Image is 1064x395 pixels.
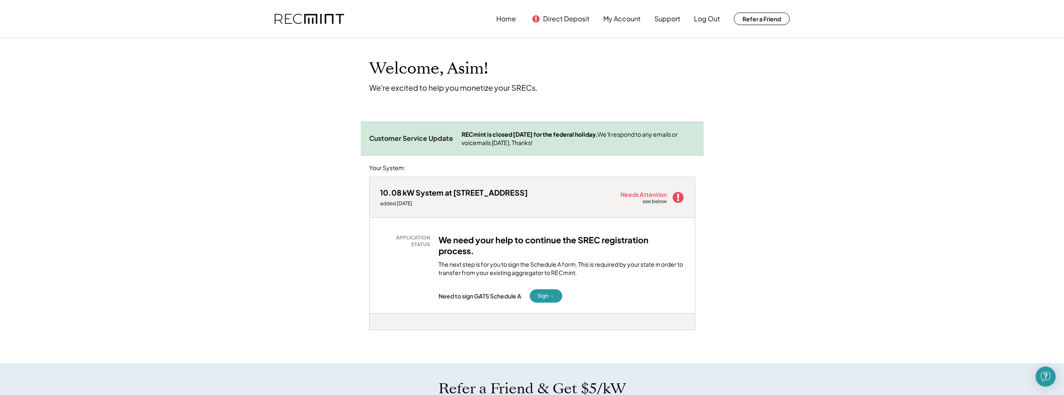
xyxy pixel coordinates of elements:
[384,234,430,247] div: APPLICATION STATUS
[654,10,680,27] button: Support
[380,200,528,207] div: added [DATE]
[369,164,406,172] div: Your System:
[369,134,453,143] div: Customer Service Update
[620,191,668,197] div: Needs Attention
[543,10,589,27] button: Direct Deposit
[380,188,528,197] div: 10.08 kW System at [STREET_ADDRESS]
[530,289,562,303] button: Sign →
[439,234,684,256] h3: We need your help to continue the SREC registration process.
[462,130,597,138] strong: RECmint is closed [DATE] for the federal holiday.
[369,59,488,79] h1: Welcome, Asim!
[496,10,516,27] button: Home
[603,10,640,27] button: My Account
[439,292,521,300] div: Need to sign GATS Schedule A
[369,83,538,92] div: We're excited to help you monetize your SRECs.
[462,130,695,147] div: We'll respond to any emails or voicemails [DATE]. Thanks!
[643,198,668,205] div: see below
[1036,367,1056,387] div: Open Intercom Messenger
[369,330,399,334] div: bdzuxfpb - VA Distributed
[694,10,720,27] button: Log Out
[275,14,344,24] img: recmint-logotype%403x.png
[734,13,790,25] button: Refer a Friend
[439,260,684,277] div: The next step is for you to sign the Schedule A form. This is required by your state in order to ...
